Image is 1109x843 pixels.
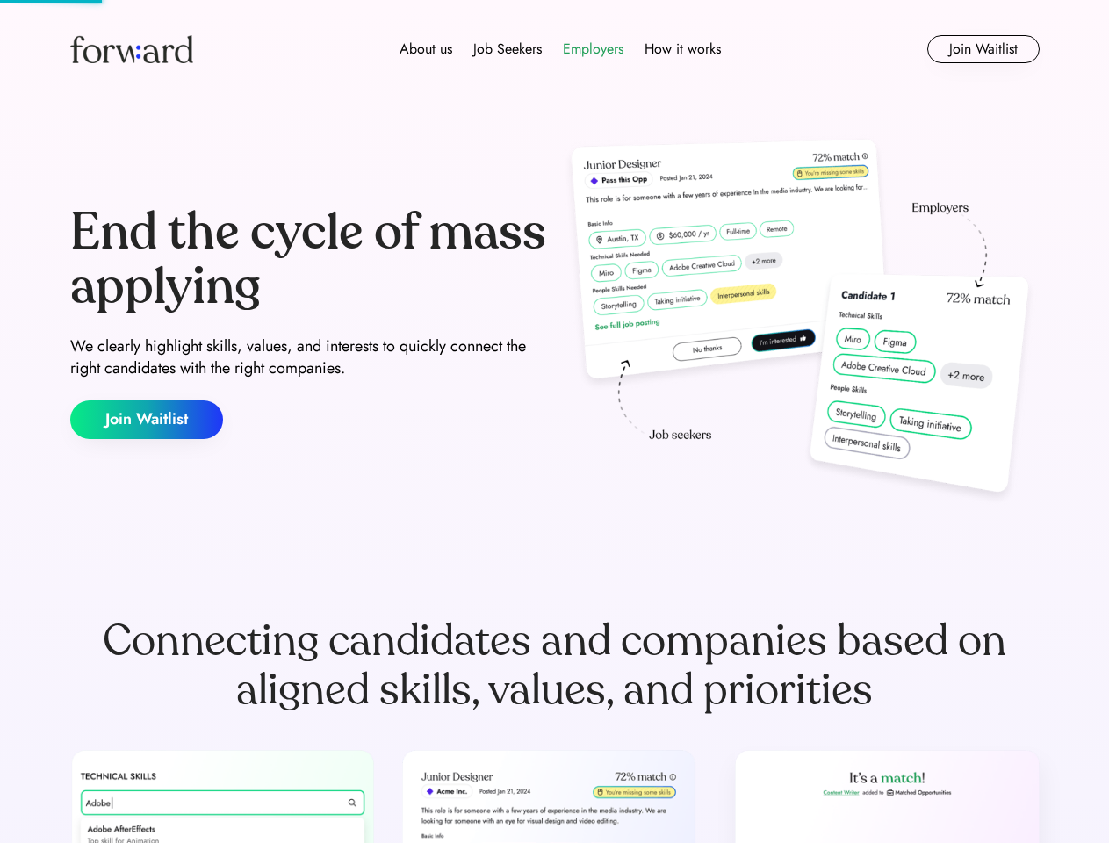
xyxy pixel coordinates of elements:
[562,133,1040,511] img: hero-image.png
[563,39,623,60] div: Employers
[70,335,548,379] div: We clearly highlight skills, values, and interests to quickly connect the right candidates with t...
[70,205,548,313] div: End the cycle of mass applying
[473,39,542,60] div: Job Seekers
[70,400,223,439] button: Join Waitlist
[70,35,193,63] img: Forward logo
[400,39,452,60] div: About us
[70,616,1040,715] div: Connecting candidates and companies based on aligned skills, values, and priorities
[645,39,721,60] div: How it works
[927,35,1040,63] button: Join Waitlist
